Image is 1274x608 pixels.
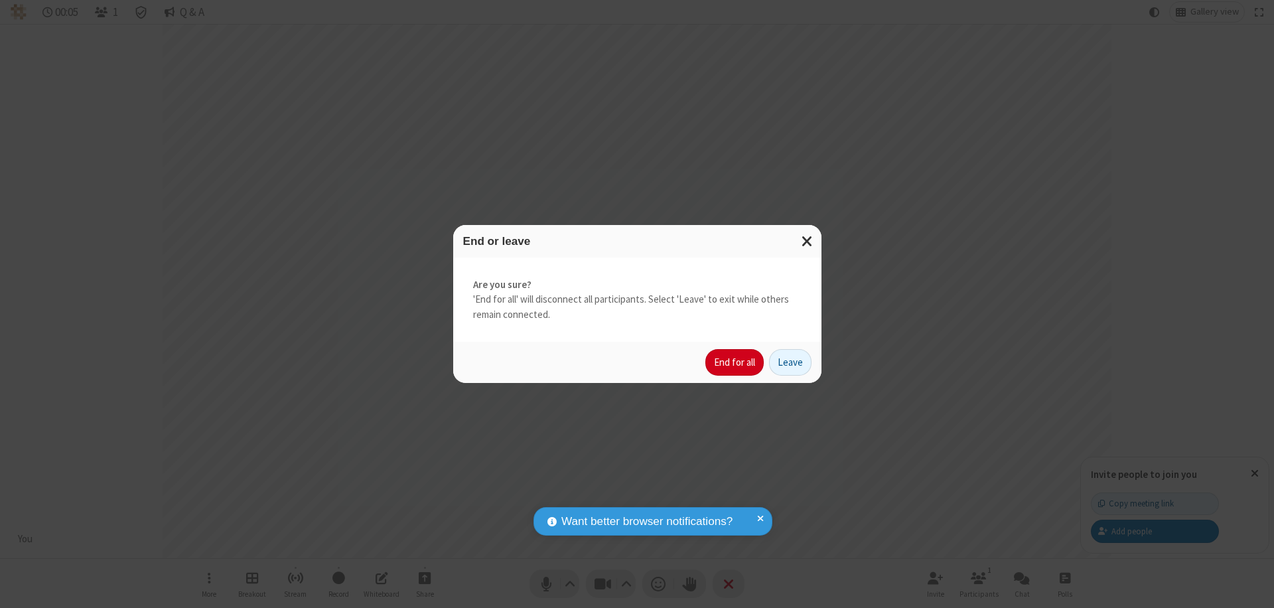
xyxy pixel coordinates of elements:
button: Close modal [794,225,821,258]
h3: End or leave [463,235,812,248]
button: Leave [769,349,812,376]
strong: Are you sure? [473,277,802,293]
span: Want better browser notifications? [561,513,733,530]
div: 'End for all' will disconnect all participants. Select 'Leave' to exit while others remain connec... [453,258,821,342]
button: End for all [705,349,764,376]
